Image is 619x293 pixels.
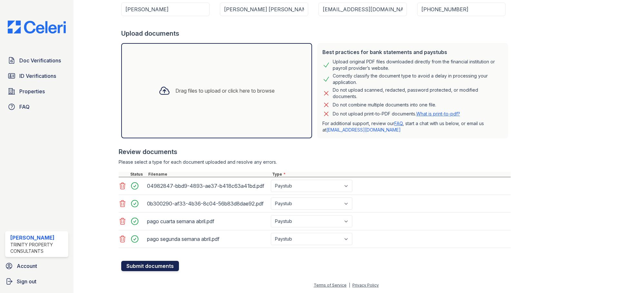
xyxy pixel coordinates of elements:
[147,181,268,191] div: 04982847-bbd9-4893-ae37-b418c63a41bd.pdf
[3,260,71,272] a: Account
[333,59,503,71] div: Upload original PDF files downloaded directly from the financial institution or payroll provider’...
[17,262,37,270] span: Account
[119,159,511,165] div: Please select a type for each document uploaded and resolve any errors.
[314,283,347,288] a: Terms of Service
[147,216,268,226] div: pago cuarta semana abril.pdf
[147,234,268,244] div: pago segunda semana abril.pdf
[5,69,68,82] a: ID Verifications
[19,87,45,95] span: Properties
[17,278,36,285] span: Sign out
[3,21,71,33] img: CE_Logo_Blue-a8612792a0a2168367f1c8372b55b34899dd931a85d93a1a3d3e32e68fde9ad4.png
[333,87,503,100] div: Do not upload scanned, redacted, password protected, or modified documents.
[19,57,61,64] span: Doc Verifications
[121,261,179,271] button: Submit documents
[147,198,268,209] div: 0b300290-af33-4b36-8c04-56b83d8dae92.pdf
[10,242,66,254] div: Trinity Property Consultants
[175,87,275,95] div: Drag files to upload or click here to browse
[129,172,147,177] div: Status
[10,234,66,242] div: [PERSON_NAME]
[333,111,460,117] p: Do not upload print-to-PDF documents.
[147,172,271,177] div: Filename
[5,100,68,113] a: FAQ
[352,283,379,288] a: Privacy Policy
[416,111,460,116] a: What is print-to-pdf?
[19,72,56,80] span: ID Verifications
[322,120,503,133] p: For additional support, review our , start a chat with us below, or email us at
[19,103,30,111] span: FAQ
[271,172,511,177] div: Type
[5,54,68,67] a: Doc Verifications
[119,147,511,156] div: Review documents
[5,85,68,98] a: Properties
[322,48,503,56] div: Best practices for bank statements and paystubs
[121,29,511,38] div: Upload documents
[3,275,71,288] a: Sign out
[349,283,350,288] div: |
[333,101,436,109] div: Do not combine multiple documents into one file.
[326,127,401,133] a: [EMAIL_ADDRESS][DOMAIN_NAME]
[394,121,403,126] a: FAQ
[333,73,503,86] div: Correctly classify the document type to avoid a delay in processing your application.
